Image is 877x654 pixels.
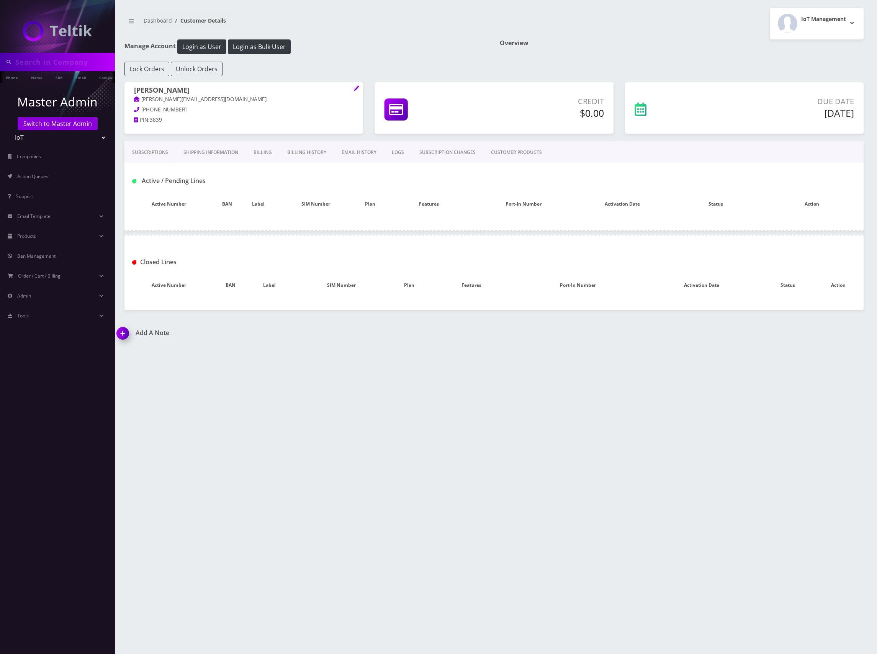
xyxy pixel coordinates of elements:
[124,274,213,296] th: Active Number
[144,17,172,24] a: Dashboard
[213,193,241,215] th: BAN
[246,141,280,163] a: Billing
[124,13,488,34] nav: breadcrumb
[132,177,366,185] h1: Active / Pending Lines
[2,71,22,83] a: Phone
[213,274,248,296] th: BAN
[801,16,846,23] h2: IoT Management
[17,312,29,319] span: Tools
[640,274,762,296] th: Activation Date
[760,193,864,215] th: Action
[712,107,854,119] h5: [DATE]
[385,193,473,215] th: Features
[17,253,56,259] span: Ban Management
[23,21,92,41] img: IoT
[15,55,113,69] input: Search in Company
[132,179,136,183] img: Active / Pending Lines
[481,107,604,119] h5: $0.00
[171,62,223,76] button: Unlock Orders
[473,193,573,215] th: Port-In Number
[177,39,226,54] button: Login as User
[770,8,864,39] button: IoT Management
[176,141,246,163] a: Shipping Information
[27,71,46,83] a: Name
[813,274,864,296] th: Action
[176,42,228,50] a: Login as User
[124,141,176,163] a: Subscriptions
[291,274,391,296] th: SIM Number
[16,193,33,199] span: Support
[18,273,61,279] span: Order / Cart / Billing
[17,293,31,299] span: Admin
[356,193,385,215] th: Plan
[132,260,136,265] img: Closed Lines
[124,39,488,54] h1: Manage Account
[762,274,813,296] th: Status
[483,141,550,163] a: CUSTOMER PRODUCTS
[95,71,121,83] a: Company
[17,213,51,219] span: Email Template
[712,96,854,107] p: Due Date
[134,116,150,124] a: PIN:
[172,16,226,25] li: Customer Details
[412,141,483,163] a: SUBSCRIPTION CHANGES
[124,193,213,215] th: Active Number
[671,193,760,215] th: Status
[481,96,604,107] p: Credit
[52,71,66,83] a: SIM
[384,141,412,163] a: LOGS
[132,258,366,266] h1: Closed Lines
[124,62,169,76] button: Lock Orders
[117,329,488,337] a: Add A Note
[17,233,36,239] span: Products
[134,86,353,95] h1: [PERSON_NAME]
[427,274,516,296] th: Features
[241,193,276,215] th: Label
[280,141,334,163] a: Billing History
[276,193,356,215] th: SIM Number
[248,274,291,296] th: Label
[334,141,384,163] a: EMAIL HISTORY
[515,274,640,296] th: Port-In Number
[134,96,267,103] a: [PERSON_NAME][EMAIL_ADDRESS][DOMAIN_NAME]
[141,106,187,113] span: [PHONE_NUMBER]
[573,193,671,215] th: Activation Date
[17,153,41,160] span: Companies
[391,274,427,296] th: Plan
[500,39,864,47] h1: Overview
[150,116,162,123] span: 3839
[228,42,291,50] a: Login as Bulk User
[17,173,48,180] span: Action Queues
[228,39,291,54] button: Login as Bulk User
[18,117,98,130] a: Switch to Master Admin
[72,71,90,83] a: Email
